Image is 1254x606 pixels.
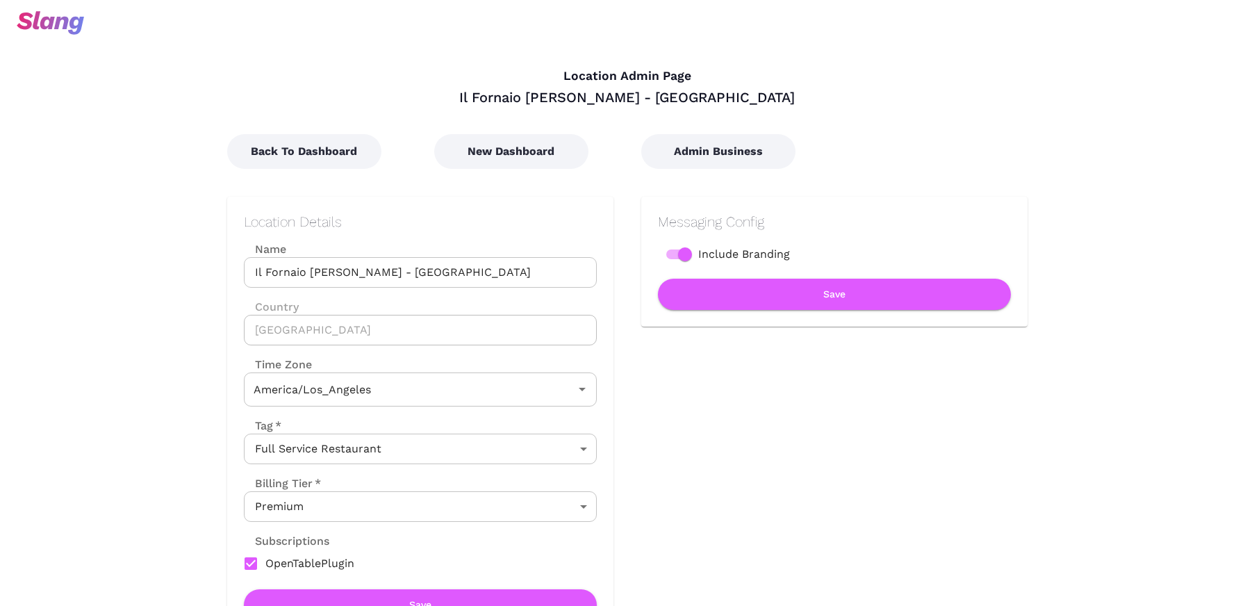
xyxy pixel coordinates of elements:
button: Back To Dashboard [227,134,381,169]
div: Full Service Restaurant [244,434,597,464]
a: New Dashboard [434,145,588,158]
span: Include Branding [698,246,790,263]
label: Time Zone [244,357,597,372]
button: Save [658,279,1011,310]
h2: Messaging Config [658,213,1011,230]
label: Subscriptions [244,533,329,549]
button: New Dashboard [434,134,588,169]
label: Billing Tier [244,475,321,491]
button: Admin Business [641,134,795,169]
h2: Location Details [244,213,597,230]
div: Il Fornaio [PERSON_NAME] - [GEOGRAPHIC_DATA] [227,88,1028,106]
a: Back To Dashboard [227,145,381,158]
div: Premium [244,491,597,522]
a: Admin Business [641,145,795,158]
label: Country [244,299,597,315]
span: OpenTablePlugin [265,555,354,572]
h4: Location Admin Page [227,69,1028,84]
img: svg+xml;base64,PHN2ZyB3aWR0aD0iOTciIGhlaWdodD0iMzQiIHZpZXdCb3g9IjAgMCA5NyAzNCIgZmlsbD0ibm9uZSIgeG... [17,11,84,35]
label: Tag [244,418,281,434]
label: Name [244,241,597,257]
button: Open [572,379,592,399]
